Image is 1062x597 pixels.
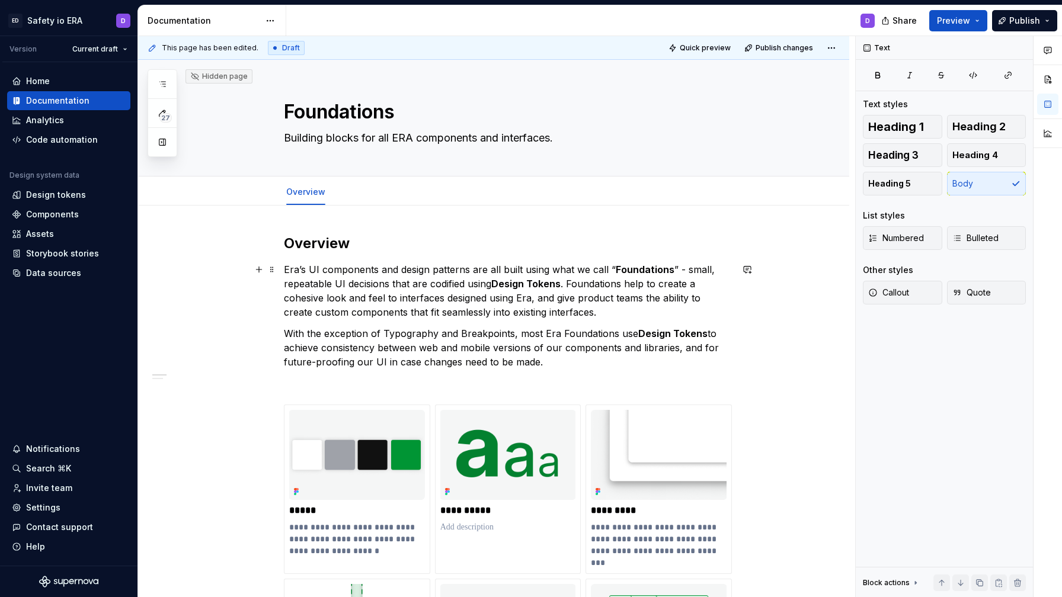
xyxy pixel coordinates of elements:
[863,264,913,276] div: Other styles
[67,41,133,57] button: Current draft
[7,459,130,478] button: Search ⌘K
[7,224,130,243] a: Assets
[7,439,130,458] button: Notifications
[190,72,248,81] div: Hidden page
[863,210,905,222] div: List styles
[1009,15,1040,27] span: Publish
[868,232,924,244] span: Numbered
[863,226,942,250] button: Numbered
[7,264,130,283] a: Data sources
[741,40,818,56] button: Publish changes
[863,281,942,304] button: Callout
[868,149,919,161] span: Heading 3
[7,91,130,110] a: Documentation
[665,40,736,56] button: Quick preview
[7,537,130,556] button: Help
[863,115,942,139] button: Heading 1
[863,143,942,167] button: Heading 3
[756,43,813,53] span: Publish changes
[282,43,300,53] span: Draft
[26,114,64,126] div: Analytics
[952,287,991,298] span: Quote
[680,43,731,53] span: Quick preview
[865,16,870,25] div: D
[39,576,98,588] svg: Supernova Logo
[638,328,708,339] strong: Design Tokens
[7,130,130,149] a: Code automation
[863,172,942,195] button: Heading 5
[7,244,130,263] a: Storybook stories
[7,518,130,537] button: Contact support
[9,44,37,54] div: Version
[26,189,86,201] div: Design tokens
[952,232,999,244] span: Bulleted
[616,264,674,275] strong: Foundations
[159,113,172,123] span: 27
[26,443,80,455] div: Notifications
[952,121,1006,133] span: Heading 2
[27,15,82,27] div: Safety io ERA
[26,463,71,474] div: Search ⌘K
[284,262,732,319] p: Era’s UI components and design patterns are all built using what we call “ ” - small, repeatable ...
[868,121,924,133] span: Heading 1
[952,149,998,161] span: Heading 4
[2,8,135,33] button: EDSafety io ERAD
[26,208,79,220] div: Components
[947,143,1026,167] button: Heading 4
[72,44,118,54] span: Current draft
[284,234,732,253] h2: Overview
[7,479,130,497] a: Invite team
[284,326,732,369] p: With the exception of Typography and Breakpoints, most Era Foundations use to achieve consistency...
[282,179,330,204] div: Overview
[121,16,126,25] div: D
[863,98,908,110] div: Text styles
[26,541,45,553] div: Help
[868,178,911,190] span: Heading 5
[868,287,909,298] span: Callout
[893,15,917,27] span: Share
[591,410,727,500] img: 7fd69c20-3b50-41c5-8f20-ab1d31e8739e.png
[26,267,81,279] div: Data sources
[491,278,561,290] strong: Design Tokens
[863,574,920,591] div: Block actions
[929,10,987,31] button: Preview
[992,10,1057,31] button: Publish
[282,129,730,147] textarea: Building blocks for all ERA components and interfaces.
[9,171,79,180] div: Design system data
[947,115,1026,139] button: Heading 2
[947,281,1026,304] button: Quote
[26,134,98,146] div: Code automation
[26,482,72,494] div: Invite team
[8,14,23,28] div: ED
[947,226,1026,250] button: Bulleted
[26,521,93,533] div: Contact support
[7,72,130,91] a: Home
[7,498,130,517] a: Settings
[282,98,730,126] textarea: Foundations
[26,95,89,107] div: Documentation
[875,10,925,31] button: Share
[863,578,910,588] div: Block actions
[7,205,130,224] a: Components
[7,111,130,130] a: Analytics
[289,410,425,500] img: 9c358eca-ffb9-47b5-adc6-f55e7a3a1f44.png
[26,228,54,240] div: Assets
[162,43,258,53] span: This page has been edited.
[7,185,130,204] a: Design tokens
[937,15,970,27] span: Preview
[26,248,99,259] div: Storybook stories
[26,502,60,513] div: Settings
[440,410,576,500] img: 54963f75-fd5d-49fe-8b4b-7961c6d812ee.png
[286,187,325,197] a: Overview
[26,75,50,87] div: Home
[148,15,260,27] div: Documentation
